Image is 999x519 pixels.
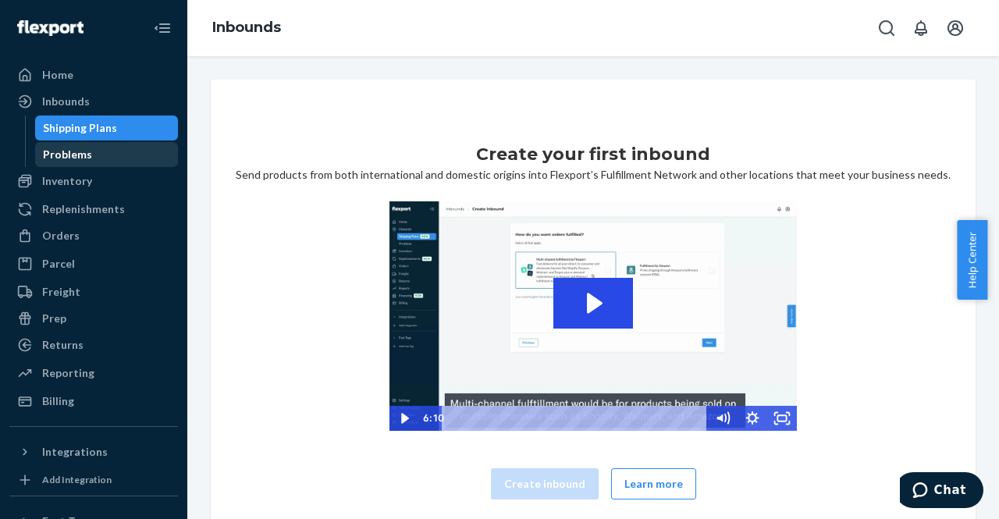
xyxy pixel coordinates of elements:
button: Mute [708,406,738,431]
a: Freight [9,279,178,304]
button: Create inbound [491,468,599,499]
div: Add Integration [42,473,112,486]
a: Inbounds [212,19,281,36]
div: Orders [42,228,80,244]
button: Play Video [389,406,419,431]
a: Home [9,62,178,87]
div: Integrations [42,444,108,460]
a: Shipping Plans [35,116,179,140]
button: Open account menu [940,12,971,44]
div: Parcel [42,256,75,272]
img: Flexport logo [17,20,84,36]
button: Play Video: 2023-09-11_Flexport_Inbounds_HighRes [553,278,633,329]
button: Learn more [611,468,696,499]
a: Returns [9,332,178,357]
button: Help Center [957,220,987,300]
div: Returns [42,337,84,353]
iframe: Opens a widget where you can chat to one of our agents [900,472,983,511]
a: Parcel [9,251,178,276]
div: Billing [42,393,74,409]
img: Video Thumbnail [389,201,797,431]
a: Billing [9,389,178,414]
div: Home [42,67,73,83]
a: Prep [9,306,178,331]
button: Integrations [9,439,178,464]
a: Inventory [9,169,178,194]
div: Freight [42,284,80,300]
a: Inbounds [9,89,178,114]
a: Add Integration [9,471,178,489]
div: Reporting [42,365,94,381]
h1: Create your first inbound [476,142,710,167]
div: Replenishments [42,201,125,217]
div: Inventory [42,173,92,189]
a: Replenishments [9,197,178,222]
div: Prep [42,311,66,326]
a: Reporting [9,361,178,386]
div: Problems [43,147,92,162]
button: Open notifications [905,12,937,44]
div: Inbounds [42,94,90,109]
div: Send products from both international and domestic origins into Flexport’s Fulfillment Network an... [223,142,963,518]
button: Open Search Box [871,12,902,44]
div: Playbar [453,406,700,431]
a: Problems [35,142,179,167]
button: Close Navigation [147,12,178,44]
div: Shipping Plans [43,120,117,136]
button: Show settings menu [738,406,767,431]
ol: breadcrumbs [200,5,293,51]
a: Orders [9,223,178,248]
button: Fullscreen [767,406,797,431]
